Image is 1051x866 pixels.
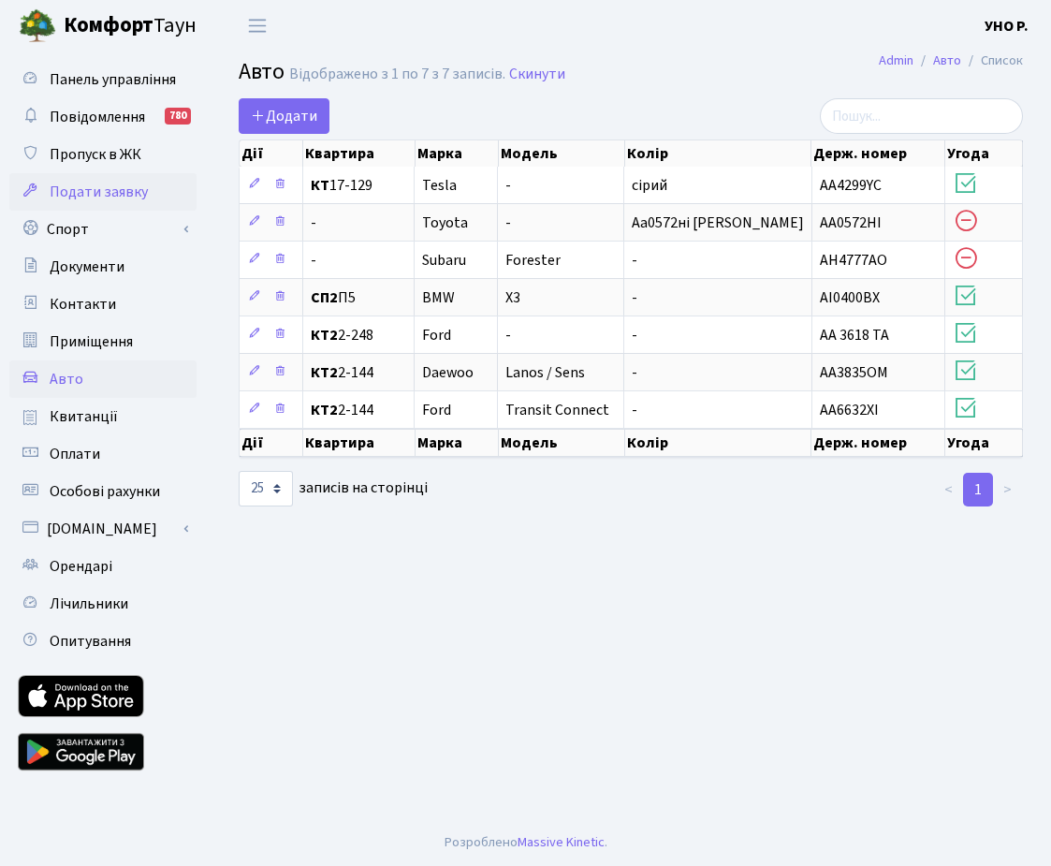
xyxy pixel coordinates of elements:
[239,98,329,134] a: Додати
[625,429,811,457] th: Колір
[820,287,880,308] span: AI0400BX
[9,623,197,660] a: Опитування
[50,69,176,90] span: Панель управління
[9,98,197,136] a: Повідомлення780
[961,51,1023,71] li: Список
[933,51,961,70] a: Авто
[239,471,293,506] select: записів на сторінці
[50,257,124,277] span: Документи
[820,400,879,420] span: АА6632ХІ
[422,287,455,308] span: BMW
[632,250,637,271] span: -
[303,140,416,167] th: Квартира
[311,287,338,308] b: СП2
[499,140,625,167] th: Модель
[445,832,607,853] div: Розроблено .
[50,556,112,577] span: Орендарі
[50,406,118,427] span: Квитанції
[422,175,457,196] span: Tesla
[422,362,474,383] span: Daewoo
[240,429,303,457] th: Дії
[50,594,128,614] span: Лічильники
[303,429,416,457] th: Квартира
[9,360,197,398] a: Авто
[820,362,888,383] span: АА3835ОМ
[416,429,499,457] th: Марка
[820,175,882,196] span: AA4299YC
[50,144,141,165] span: Пропуск в ЖК
[9,398,197,435] a: Квитанції
[879,51,913,70] a: Admin
[422,213,468,233] span: Toyota
[234,10,281,41] button: Переключити навігацію
[505,400,609,420] span: Transit Connect
[625,140,811,167] th: Колір
[499,429,625,457] th: Модель
[50,182,148,202] span: Подати заявку
[240,140,303,167] th: Дії
[505,250,561,271] span: Forester
[9,435,197,473] a: Оплати
[311,400,338,420] b: КТ2
[9,473,197,510] a: Особові рахунки
[289,66,505,83] div: Відображено з 1 по 7 з 7 записів.
[311,178,407,193] span: 17-129
[165,108,191,125] div: 780
[820,250,887,271] span: AH4777AO
[963,473,993,506] a: 1
[251,106,317,126] span: Додати
[311,215,407,230] span: -
[19,7,56,45] img: logo.png
[518,832,605,852] a: Massive Kinetic
[505,213,511,233] span: -
[811,140,945,167] th: Держ. номер
[311,175,329,196] b: КТ
[505,175,511,196] span: -
[9,510,197,548] a: [DOMAIN_NAME]
[505,362,585,383] span: Lanos / Sens
[311,325,338,345] b: КТ2
[9,548,197,585] a: Орендарі
[985,15,1029,37] a: УНО Р.
[50,369,83,389] span: Авто
[311,365,407,380] span: 2-144
[9,248,197,286] a: Документи
[945,140,1023,167] th: Угода
[9,585,197,623] a: Лічильники
[9,61,197,98] a: Панель управління
[851,41,1051,81] nav: breadcrumb
[239,55,285,88] span: Авто
[632,175,667,196] span: сірий
[632,362,637,383] span: -
[50,481,160,502] span: Особові рахунки
[422,400,451,420] span: Ford
[811,429,945,457] th: Держ. номер
[820,213,882,233] span: АА0572НІ
[9,173,197,211] a: Подати заявку
[50,107,145,127] span: Повідомлення
[416,140,499,167] th: Марка
[632,287,637,308] span: -
[50,631,131,652] span: Опитування
[505,325,511,345] span: -
[422,325,451,345] span: Ford
[64,10,197,42] span: Таун
[820,325,889,345] span: АА 3618 ТА
[311,403,407,418] span: 2-144
[632,400,637,420] span: -
[509,66,565,83] a: Скинути
[239,471,428,506] label: записів на сторінці
[985,16,1029,37] b: УНО Р.
[945,429,1023,457] th: Угода
[9,323,197,360] a: Приміщення
[820,98,1023,134] input: Пошук...
[50,294,116,315] span: Контакти
[422,250,466,271] span: Subaru
[632,213,804,233] span: Аа0572ні [PERSON_NAME]
[9,211,197,248] a: Спорт
[50,444,100,464] span: Оплати
[9,286,197,323] a: Контакти
[311,253,407,268] span: -
[311,328,407,343] span: 2-248
[311,362,338,383] b: КТ2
